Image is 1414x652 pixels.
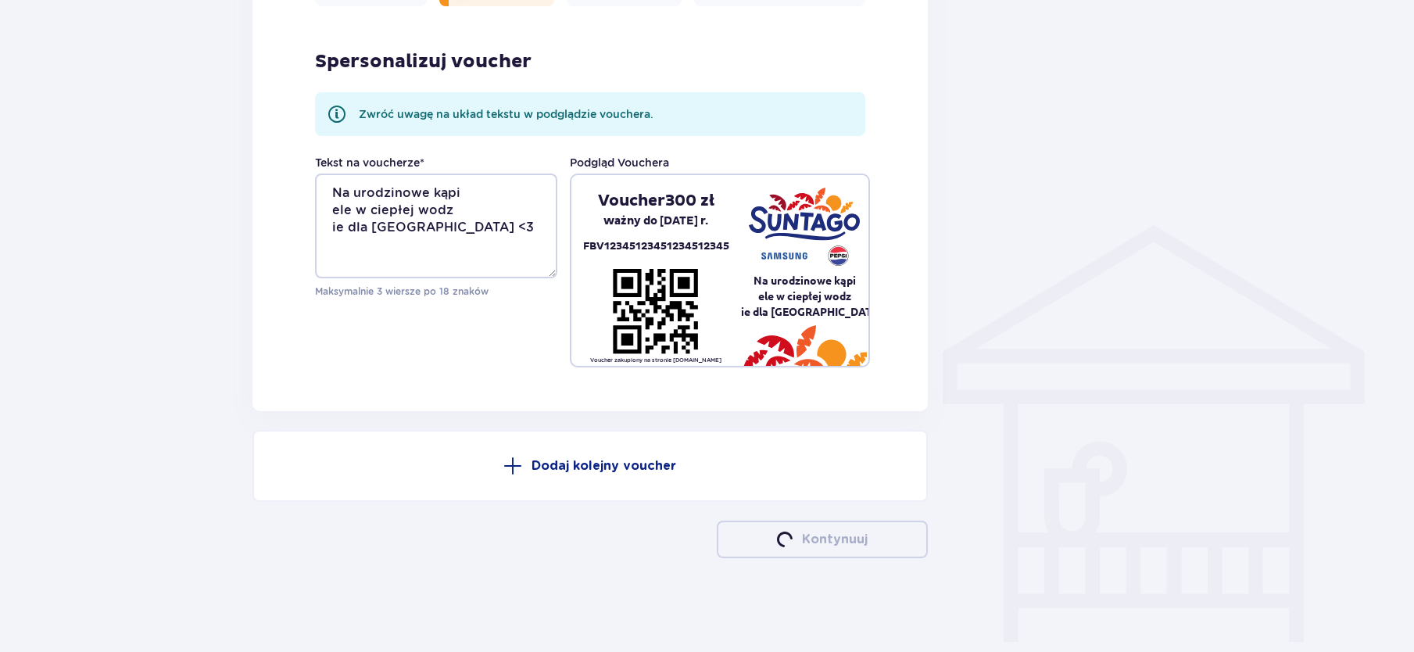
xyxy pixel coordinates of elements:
textarea: Na urodzinowe kąpi ele w ciepłej wodz ie dla [GEOGRAPHIC_DATA] <3 [315,174,557,278]
p: Voucher 300 zł [598,191,714,211]
p: Maksymalnie 3 wiersze po 18 znaków [315,285,557,299]
p: Spersonalizuj voucher [315,50,532,73]
pre: Na urodzinowe kąpi ele w ciepłej wodz ie dla [GEOGRAPHIC_DATA] <3 [741,273,868,320]
img: loader [774,528,795,550]
label: Tekst na voucherze * [315,155,424,170]
p: Kontynuuj [802,531,868,548]
p: Voucher zakupiony na stronie [DOMAIN_NAME] [590,356,721,364]
p: ważny do [DATE] r. [603,211,708,231]
img: Suntago - Samsung - Pepsi [749,188,860,266]
p: Zwróć uwagę na układ tekstu w podglądzie vouchera. [359,106,653,122]
p: Dodaj kolejny voucher [532,457,676,475]
p: FBV12345123451234512345 [583,238,729,256]
p: Podgląd Vouchera [570,155,669,170]
button: loaderKontynuuj [717,521,928,558]
button: Dodaj kolejny voucher [252,430,929,502]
